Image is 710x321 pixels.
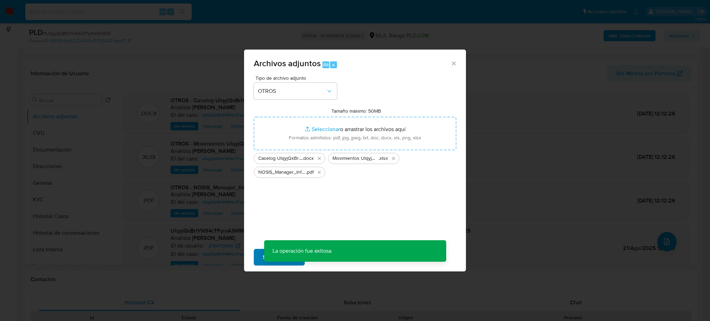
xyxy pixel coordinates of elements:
button: OTROS [254,83,337,99]
span: Caselog UlqyjQxBrIYN94cTFymA3WMZ_2025_07_18_07_37_51 [258,155,302,162]
button: Eliminar NOSIS_Manager_InformeIndividual_20438111183_654920_20250806101924.pdf [315,168,323,176]
button: Eliminar Caselog UlqyjQxBrIYN94cTFymA3WMZ_2025_07_18_07_37_51.docx [315,154,323,163]
button: Cerrar [450,60,457,66]
span: Tipo de archivo adjunto [256,76,339,80]
span: Subir archivo [263,250,296,265]
span: Archivos adjuntos [254,57,321,69]
span: .pdf [306,169,314,176]
p: La operación fue exitosa [264,240,340,262]
button: Eliminar Movimientos UlqyjQxBrIYN94cTFymA3WMZ.xlsx [389,154,398,163]
label: Tamaño máximo: 50MB [331,108,381,114]
span: .docx [302,155,314,162]
span: Movimientos UlqyjQxBrIYN94cTFymA3WMZ [332,155,379,162]
span: .xlsx [379,155,388,162]
span: OTROS [258,88,326,95]
ul: Archivos seleccionados [254,150,456,178]
span: NOSIS_Manager_InformeIndividual_20438111183_654920_20250806101924 [258,169,306,176]
span: a [332,61,335,68]
span: Alt [323,61,329,68]
span: Cancelar [317,250,339,265]
button: Subir archivo [254,249,305,266]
